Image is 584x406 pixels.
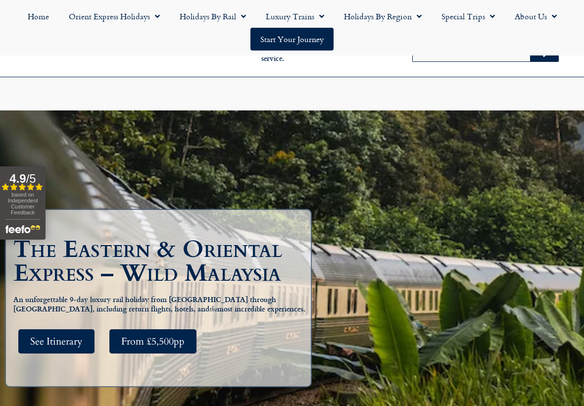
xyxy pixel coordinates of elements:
[18,329,95,354] a: See Itinerary
[13,295,308,314] h5: An unforgettable 9-day luxury rail holiday from [GEOGRAPHIC_DATA] through [GEOGRAPHIC_DATA], incl...
[18,5,59,28] a: Home
[170,5,256,28] a: Holidays by Rail
[505,5,567,28] a: About Us
[13,238,308,285] h1: The Eastern & Oriental Express – Wild Malaysia
[256,5,334,28] a: Luxury Trains
[121,335,185,348] span: From £5,500pp
[30,335,83,348] span: See Itinerary
[250,28,334,51] a: Start your Journey
[5,5,579,51] nav: Menu
[59,5,170,28] a: Orient Express Holidays
[158,35,387,63] h6: [DATE] to [DATE] 9am – 5pm Outside of these times please leave a message on our 24/7 enquiry serv...
[109,329,196,354] a: From £5,500pp
[334,5,432,28] a: Holidays by Region
[209,304,217,316] em: the
[432,5,505,28] a: Special Trips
